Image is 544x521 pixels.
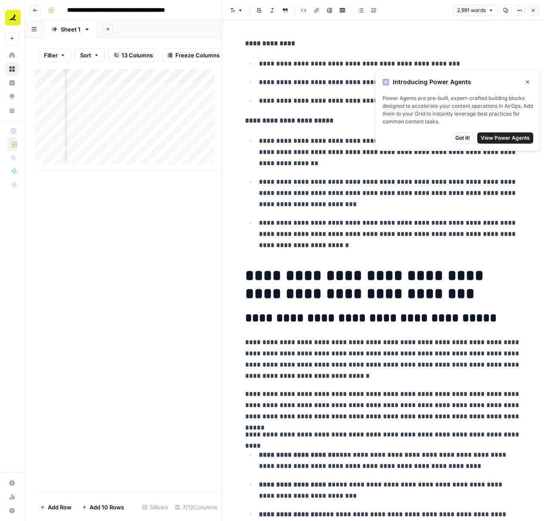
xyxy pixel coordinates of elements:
span: Filter [44,51,58,60]
button: Add Row [35,500,77,514]
button: Got it! [451,132,474,144]
span: Got it! [455,134,470,142]
button: Help + Support [5,504,19,518]
button: Workspace: Ramp [5,7,19,28]
div: 7/13 Columns [171,500,221,514]
a: Sheet 1 [44,21,97,38]
span: Power Agents are pre-built, expert-crafted building blocks designed to accelerate your content op... [382,94,533,126]
a: Insights [5,76,19,90]
button: Sort [75,48,105,62]
span: Sort [80,51,91,60]
a: Browse [5,62,19,76]
a: Usage [5,490,19,504]
button: 2,991 words [453,5,497,16]
span: View Power Agents [481,134,530,142]
div: Introducing Power Agents [382,76,533,88]
a: Opportunities [5,90,19,104]
button: Freeze Columns [162,48,225,62]
div: Sheet 1 [61,25,81,34]
span: Add Row [48,503,71,512]
button: Add 10 Rows [77,500,129,514]
button: Filter [38,48,71,62]
button: 13 Columns [108,48,159,62]
span: Freeze Columns [175,51,220,60]
button: View Power Agents [477,132,533,144]
span: 13 Columns [121,51,153,60]
div: 5 Rows [139,500,171,514]
a: Settings [5,476,19,490]
span: 2,991 words [457,6,486,14]
a: Home [5,48,19,62]
img: Ramp Logo [5,10,21,25]
a: Your Data [5,104,19,117]
span: Add 10 Rows [90,503,124,512]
